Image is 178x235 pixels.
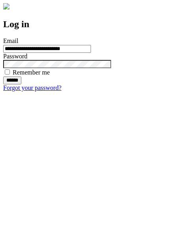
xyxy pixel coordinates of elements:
[13,69,50,76] label: Remember me
[3,19,175,30] h2: Log in
[3,3,9,9] img: logo-4e3dc11c47720685a147b03b5a06dd966a58ff35d612b21f08c02c0306f2b779.png
[3,84,61,91] a: Forgot your password?
[3,53,27,60] label: Password
[3,37,18,44] label: Email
